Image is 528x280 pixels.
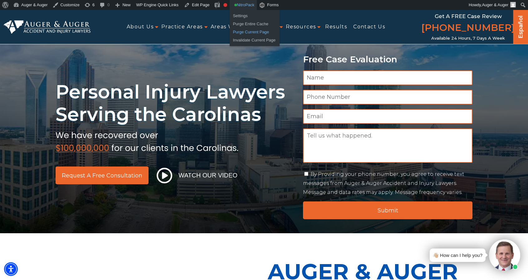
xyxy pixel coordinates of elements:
a: Invalidate Current Page [230,36,280,44]
div: 👋🏼 How can I help you? [433,251,482,259]
a: Settings [230,12,280,20]
a: Practice Areas [161,20,203,34]
a: Resources [286,20,316,34]
span: Available 24 Hours, 7 Days a Week [431,36,505,41]
input: Phone Number [303,90,472,104]
p: Free Case Evaluation [303,55,472,64]
input: Submit [303,201,472,219]
a: Areas We Serve [211,20,256,34]
div: Accessibility Menu [4,262,18,276]
a: Results [325,20,347,34]
a: Purge Entire Cache [230,20,280,28]
span: Request a Free Consultation [62,173,142,178]
img: Intaker widget Avatar [489,239,520,271]
a: About Us [127,20,154,34]
div: Focus keyphrase not set [223,3,227,7]
img: Auger & Auger Accident and Injury Lawyers Logo [4,20,90,34]
a: Contact Us [353,20,385,34]
input: Email [303,109,472,124]
button: Watch Our Video [155,167,239,184]
span: Auger & Auger [482,2,508,7]
img: sub text [56,129,238,152]
h1: Personal Injury Lawyers Serving the Carolinas [56,81,296,126]
a: Request a Free Consultation [56,167,149,184]
span: Get a FREE Case Review [435,13,502,19]
label: By Providing your phone number, you agree to receive text messages from Auger & Auger Accident an... [303,171,464,195]
a: Purge Current Page [230,28,280,36]
input: Name [303,70,472,85]
a: [PHONE_NUMBER] [421,21,515,36]
a: Español [516,10,526,42]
